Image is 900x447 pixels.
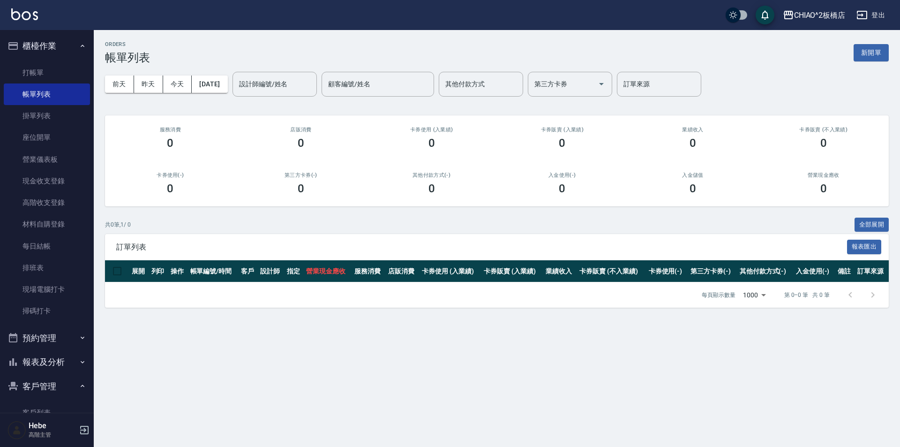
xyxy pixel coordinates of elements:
h5: Hebe [29,421,76,431]
div: CHIAO^2板橋店 [794,9,846,21]
th: 指定 [285,260,304,282]
a: 客戶列表 [4,402,90,424]
button: 前天 [105,76,134,93]
th: 入金使用(-) [794,260,835,282]
button: CHIAO^2板橋店 [779,6,849,25]
h3: 0 [428,136,435,150]
a: 排班表 [4,257,90,279]
p: 第 0–0 筆 共 0 筆 [784,291,830,299]
a: 每日結帳 [4,235,90,257]
h2: 卡券使用 (入業績) [377,127,486,133]
a: 座位開單 [4,127,90,148]
th: 業績收入 [543,260,577,282]
a: 新開單 [854,48,889,57]
button: 櫃檯作業 [4,34,90,58]
th: 卡券使用 (入業績) [420,260,481,282]
p: 共 0 筆, 1 / 0 [105,220,131,229]
th: 卡券販賣 (不入業績) [577,260,646,282]
button: [DATE] [192,76,227,93]
button: 報表及分析 [4,350,90,374]
a: 報表匯出 [847,242,882,251]
th: 操作 [168,260,188,282]
h3: 0 [167,136,173,150]
a: 帳單列表 [4,83,90,105]
h3: 0 [820,136,827,150]
th: 訂單來源 [855,260,889,282]
h3: 帳單列表 [105,51,150,64]
h3: 0 [690,136,696,150]
a: 現場電腦打卡 [4,279,90,300]
h2: ORDERS [105,41,150,47]
h2: 其他付款方式(-) [377,172,486,178]
h3: 0 [298,182,304,195]
h3: 0 [428,182,435,195]
button: 預約管理 [4,326,90,350]
h2: 卡券販賣 (入業績) [508,127,616,133]
h3: 0 [820,182,827,195]
button: Open [594,76,609,91]
a: 材料自購登錄 [4,213,90,235]
th: 其他付款方式(-) [737,260,794,282]
h2: 營業現金應收 [769,172,877,178]
img: Person [7,421,26,439]
h3: 0 [298,136,304,150]
th: 帳單編號/時間 [188,260,239,282]
a: 掃碼打卡 [4,300,90,322]
img: Logo [11,8,38,20]
button: 今天 [163,76,192,93]
h3: 0 [690,182,696,195]
h2: 卡券使用(-) [116,172,225,178]
button: 登出 [853,7,889,24]
h2: 入金儲值 [639,172,747,178]
th: 服務消費 [352,260,386,282]
button: 報表匯出 [847,240,882,254]
div: 1000 [739,282,769,308]
a: 現金收支登錄 [4,170,90,192]
th: 列印 [149,260,169,282]
p: 高階主管 [29,431,76,439]
h3: 0 [167,182,173,195]
th: 第三方卡券(-) [688,260,737,282]
button: 新開單 [854,44,889,61]
h2: 第三方卡券(-) [247,172,355,178]
button: save [756,6,774,24]
span: 訂單列表 [116,242,847,252]
th: 卡券使用(-) [646,260,688,282]
th: 客戶 [239,260,258,282]
a: 營業儀表板 [4,149,90,170]
button: 客戶管理 [4,374,90,399]
h2: 店販消費 [247,127,355,133]
button: 全部展開 [855,218,889,232]
a: 高階收支登錄 [4,192,90,213]
h2: 卡券販賣 (不入業績) [769,127,877,133]
th: 店販消費 [386,260,420,282]
a: 打帳單 [4,62,90,83]
h2: 業績收入 [639,127,747,133]
p: 每頁顯示數量 [702,291,735,299]
h3: 0 [559,136,565,150]
button: 昨天 [134,76,163,93]
h3: 0 [559,182,565,195]
th: 備註 [835,260,855,282]
th: 營業現金應收 [304,260,352,282]
th: 卡券販賣 (入業績) [481,260,543,282]
h3: 服務消費 [116,127,225,133]
a: 掛單列表 [4,105,90,127]
h2: 入金使用(-) [508,172,616,178]
th: 設計師 [258,260,285,282]
th: 展開 [129,260,149,282]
